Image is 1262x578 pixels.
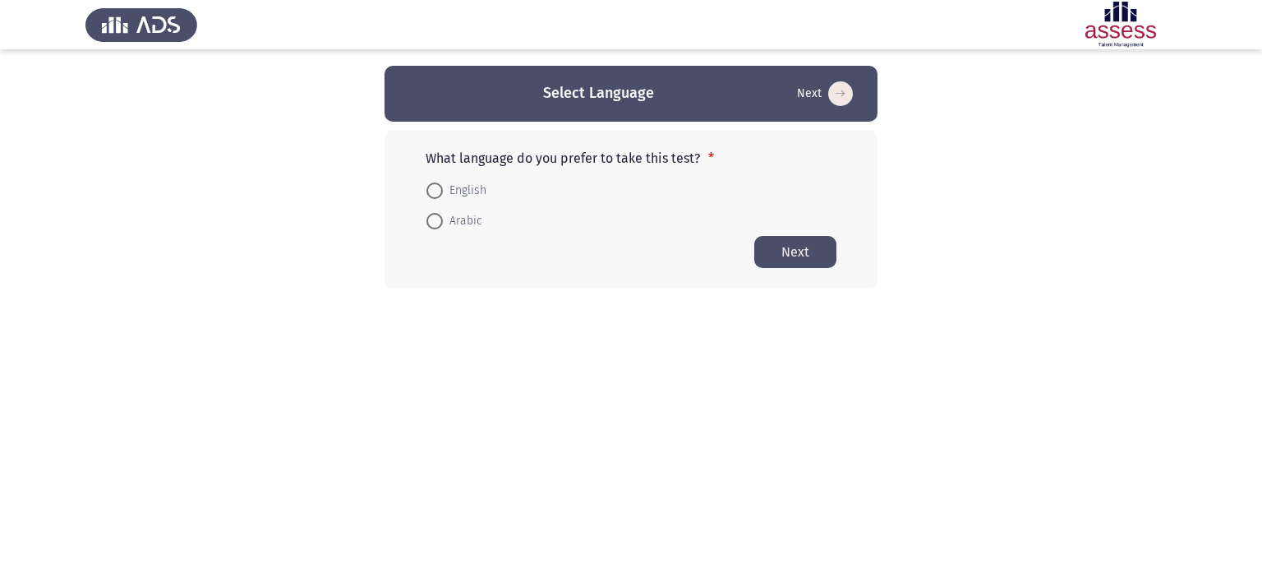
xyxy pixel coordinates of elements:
[1065,2,1177,48] img: Assessment logo of Development Assessment R1 (EN/AR)
[792,81,858,107] button: Start assessment
[754,236,836,268] button: Start assessment
[426,150,836,166] p: What language do you prefer to take this test?
[443,211,482,231] span: Arabic
[443,181,486,201] span: English
[85,2,197,48] img: Assess Talent Management logo
[543,83,654,104] h3: Select Language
